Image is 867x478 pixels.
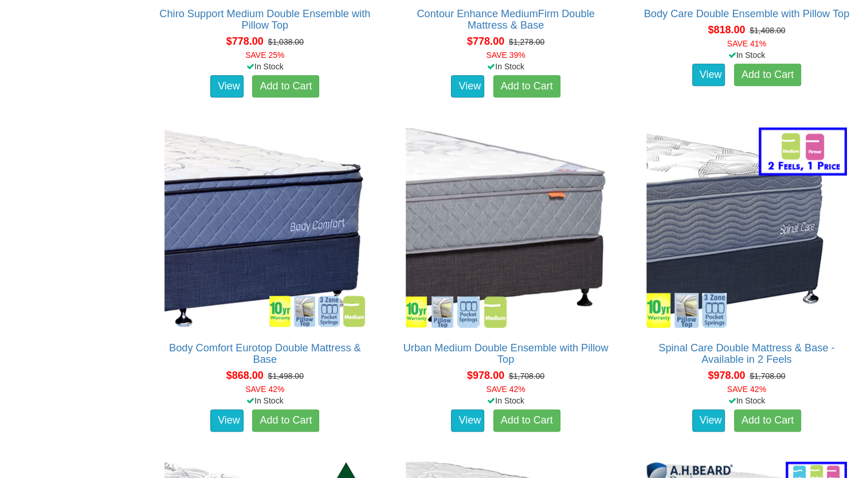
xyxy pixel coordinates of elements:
a: View [210,75,244,98]
a: Body Comfort Eurotop Double Mattress & Base [169,342,361,365]
del: $1,408.00 [750,26,785,35]
a: Add to Cart [493,409,560,432]
span: $818.00 [708,24,745,36]
span: $978.00 [708,370,745,381]
a: Add to Cart [252,409,319,432]
font: SAVE 41% [727,39,766,48]
font: SAVE 42% [245,385,284,394]
a: Add to Cart [734,64,801,87]
span: $778.00 [467,36,504,47]
a: Body Care Double Ensemble with Pillow Top [644,8,850,19]
div: In Stock [391,395,619,406]
a: View [692,409,725,432]
div: In Stock [633,395,861,406]
del: $1,038.00 [268,37,304,46]
a: View [692,64,725,87]
span: $868.00 [226,370,264,381]
a: Chiro Support Medium Double Ensemble with Pillow Top [159,8,370,31]
del: $1,708.00 [750,371,785,381]
del: $1,708.00 [509,371,544,381]
a: Add to Cart [734,409,801,432]
img: Spinal Care Double Mattress & Base - Available in 2 Feels [644,124,850,331]
div: In Stock [151,395,379,406]
a: Spinal Care Double Mattress & Base - Available in 2 Feels [658,342,834,365]
font: SAVE 42% [486,385,525,394]
a: View [451,75,484,98]
a: View [210,409,244,432]
font: SAVE 42% [727,385,766,394]
font: SAVE 39% [486,50,525,60]
span: $778.00 [226,36,264,47]
div: In Stock [151,61,379,72]
span: $978.00 [467,370,504,381]
div: In Stock [391,61,619,72]
a: Contour Enhance MediumFirm Double Mattress & Base [417,8,594,31]
del: $1,498.00 [268,371,304,381]
font: SAVE 25% [245,50,284,60]
img: Urban Medium Double Ensemble with Pillow Top [403,124,609,331]
a: Urban Medium Double Ensemble with Pillow Top [403,342,609,365]
img: Body Comfort Eurotop Double Mattress & Base [162,124,368,331]
a: View [451,409,484,432]
a: Add to Cart [252,75,319,98]
del: $1,278.00 [509,37,544,46]
a: Add to Cart [493,75,560,98]
div: In Stock [633,49,861,61]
